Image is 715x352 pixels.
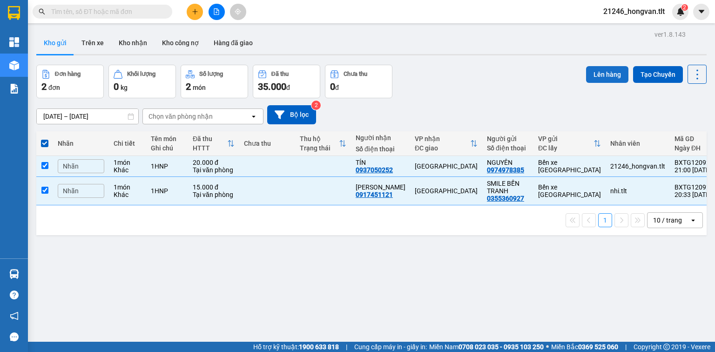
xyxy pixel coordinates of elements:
[151,135,183,142] div: Tên món
[9,37,19,47] img: dashboard-icon
[148,112,213,121] div: Chọn văn phòng nhận
[213,8,220,15] span: file-add
[633,66,683,83] button: Tạo Chuyến
[487,144,529,152] div: Số điện thoại
[267,105,316,124] button: Bộ lọc
[151,187,183,195] div: 1HNP
[546,345,549,349] span: ⚪️
[63,187,79,195] span: Nhãn
[206,32,260,54] button: Hàng đã giao
[663,344,670,350] span: copyright
[538,135,594,142] div: VP gửi
[356,191,393,198] div: 0917451121
[188,131,239,156] th: Toggle SortBy
[114,183,142,191] div: 1 món
[598,213,612,227] button: 1
[676,7,685,16] img: icon-new-feature
[538,183,601,198] div: Bến xe [GEOGRAPHIC_DATA]
[354,342,427,352] span: Cung cấp máy in - giấy in:
[253,65,320,98] button: Đã thu35.000đ
[487,166,524,174] div: 0974978385
[187,4,203,20] button: plus
[610,140,665,147] div: Nhân viên
[344,71,367,77] div: Chưa thu
[193,166,235,174] div: Tại văn phòng
[410,131,482,156] th: Toggle SortBy
[653,216,682,225] div: 10 / trang
[286,84,290,91] span: đ
[155,32,206,54] button: Kho công nợ
[271,71,289,77] div: Đã thu
[114,166,142,174] div: Khác
[683,4,686,11] span: 2
[127,71,155,77] div: Khối lượng
[330,81,335,92] span: 0
[41,81,47,92] span: 2
[697,7,706,16] span: caret-down
[459,343,544,351] strong: 0708 023 035 - 0935 103 250
[415,144,470,152] div: ĐC giao
[74,32,111,54] button: Trên xe
[487,180,529,195] div: SMILE BẾN TRANH
[10,332,19,341] span: message
[39,8,45,15] span: search
[487,135,529,142] div: Người gửi
[111,32,155,54] button: Kho nhận
[114,140,142,147] div: Chi tiết
[689,217,697,224] svg: open
[58,140,104,147] div: Nhãn
[114,159,142,166] div: 1 món
[654,29,686,40] div: ver 1.8.143
[235,8,241,15] span: aim
[193,191,235,198] div: Tại văn phòng
[415,162,478,170] div: [GEOGRAPHIC_DATA]
[9,61,19,70] img: warehouse-icon
[244,140,290,147] div: Chưa thu
[114,191,142,198] div: Khác
[681,4,688,11] sup: 2
[533,131,606,156] th: Toggle SortBy
[151,144,183,152] div: Ghi chú
[151,162,183,170] div: 1HNP
[9,269,19,279] img: warehouse-icon
[356,159,405,166] div: TÍN
[55,71,81,77] div: Đơn hàng
[295,131,351,156] th: Toggle SortBy
[596,6,672,17] span: 21246_hongvan.tlt
[299,343,339,351] strong: 1900 633 818
[10,291,19,299] span: question-circle
[538,144,594,152] div: ĐC lấy
[250,113,257,120] svg: open
[300,144,339,152] div: Trạng thái
[625,342,627,352] span: |
[192,8,198,15] span: plus
[578,343,618,351] strong: 0369 525 060
[36,65,104,98] button: Đơn hàng2đơn
[10,311,19,320] span: notification
[253,342,339,352] span: Hỗ trợ kỹ thuật:
[610,187,665,195] div: nhi.tlt
[487,159,529,166] div: NGUYÊN
[63,162,79,170] span: Nhãn
[48,84,60,91] span: đơn
[8,6,20,20] img: logo-vxr
[37,109,138,124] input: Select a date range.
[693,4,709,20] button: caret-down
[429,342,544,352] span: Miền Nam
[415,187,478,195] div: [GEOGRAPHIC_DATA]
[487,195,524,202] div: 0355360927
[121,84,128,91] span: kg
[230,4,246,20] button: aim
[9,84,19,94] img: solution-icon
[193,144,227,152] div: HTTT
[356,166,393,174] div: 0937050252
[325,65,392,98] button: Chưa thu0đ
[193,84,206,91] span: món
[199,71,223,77] div: Số lượng
[586,66,628,83] button: Lên hàng
[300,135,339,142] div: Thu hộ
[51,7,161,17] input: Tìm tên, số ĐT hoặc mã đơn
[181,65,248,98] button: Số lượng2món
[311,101,321,110] sup: 2
[356,134,405,142] div: Người nhận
